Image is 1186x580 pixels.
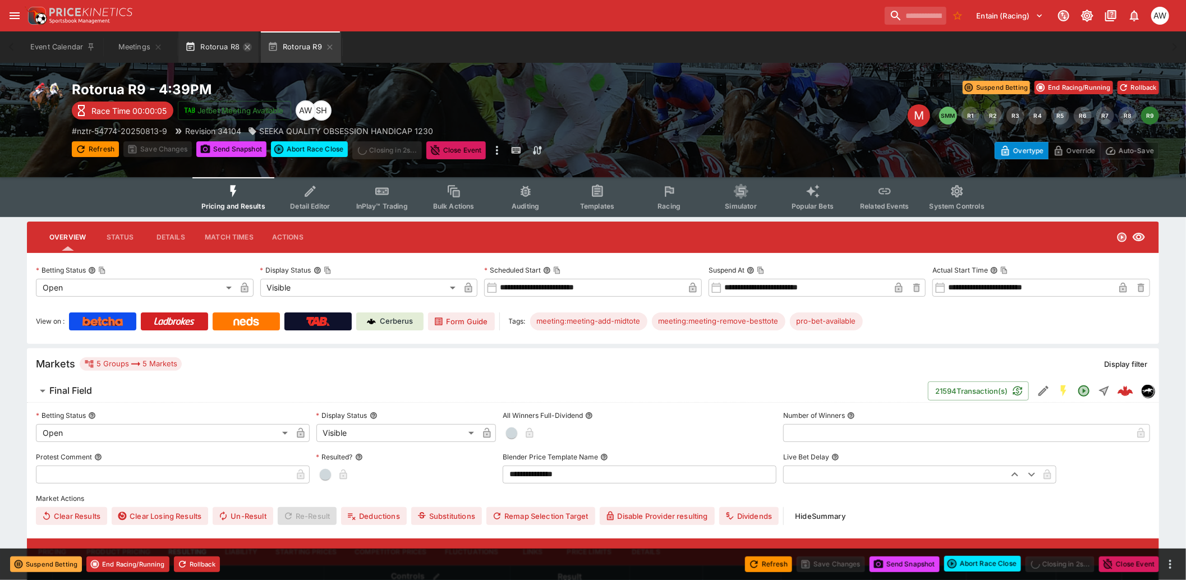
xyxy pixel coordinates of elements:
[1048,142,1100,159] button: Override
[10,556,82,572] button: Suspend Betting
[27,380,928,402] button: Final Field
[652,312,785,330] div: Betting Target: cerberus
[426,141,486,159] button: Close Event
[508,538,558,565] button: Links
[995,142,1049,159] button: Overtype
[484,265,541,275] p: Scheduled Start
[1124,6,1144,26] button: Notifications
[600,453,608,461] button: Blender Price Template Name
[36,265,86,275] p: Betting Status
[995,142,1159,159] div: Start From
[908,104,930,127] div: Edit Meeting
[990,266,998,274] button: Actual Start TimeCopy To Clipboard
[341,507,407,525] button: Deductions
[261,31,341,63] button: Rotorua R9
[367,317,376,326] img: Cerberus
[600,507,715,525] button: Disable Provider resulting
[436,538,508,565] button: Fluctuations
[963,81,1030,94] button: Suspend Betting
[72,81,615,98] h2: Copy To Clipboard
[36,411,86,420] p: Betting Status
[1033,381,1054,401] button: Edit Detail
[783,411,845,420] p: Number of Winners
[95,224,145,251] button: Status
[259,125,433,137] p: SEEKA QUALITY OBSESSION HANDICAP 1230
[928,381,1029,401] button: 21594Transaction(s)
[94,453,102,461] button: Protest Comment
[585,412,593,420] button: All Winners Full-Dividend
[1116,232,1128,243] svg: Open
[1141,107,1159,125] button: R9
[1067,145,1095,156] p: Override
[1132,231,1146,244] svg: Visible
[196,141,266,157] button: Send Snapshot
[885,7,946,25] input: search
[719,507,779,525] button: Dividends
[91,105,167,117] p: Race Time 00:00:05
[1099,556,1159,572] button: Close Event
[36,452,92,462] p: Protest Comment
[1013,145,1044,156] p: Overtype
[1098,355,1155,373] button: Display filter
[370,412,378,420] button: Display Status
[248,125,433,137] div: SEEKA QUALITY OBSESSION HANDICAP 1230
[260,265,311,275] p: Display Status
[40,224,95,251] button: Overview
[939,107,1159,125] nav: pagination navigation
[184,105,195,116] img: jetbet-logo.svg
[847,412,855,420] button: Number of Winners
[271,141,348,157] div: split button
[178,101,291,120] button: Jetbet Meeting Available
[1096,107,1114,125] button: R7
[1077,6,1097,26] button: Toggle light/dark mode
[24,31,102,63] button: Event Calendar
[196,224,263,251] button: Match Times
[72,125,167,137] p: Copy To Clipboard
[154,317,195,326] img: Ladbrokes
[558,538,621,565] button: Price Limits
[860,202,909,210] span: Related Events
[1051,107,1069,125] button: R5
[530,316,647,327] span: meeting:meeting-add-midtote
[509,312,526,330] label: Tags:
[970,7,1050,25] button: Select Tenant
[36,279,236,297] div: Open
[49,8,132,16] img: PriceKinetics
[324,266,332,274] button: Copy To Clipboard
[1118,383,1133,399] div: 27ac7d83-529b-44b1-89f4-fffb6dc079bb
[346,538,436,565] button: Competitor Prices
[4,6,25,26] button: open drawer
[757,266,765,274] button: Copy To Clipboard
[49,19,110,24] img: Sportsbook Management
[296,100,316,121] div: Amanda Whitta
[36,507,107,525] button: Clear Results
[311,100,332,121] div: Scott Hunt
[790,312,863,330] div: Betting Target: cerberus
[88,412,96,420] button: Betting Status
[104,31,176,63] button: Meetings
[1148,3,1173,28] button: Amanda Whitta
[788,507,852,525] button: HideSummary
[356,202,408,210] span: InPlay™ Trading
[1074,107,1092,125] button: R6
[213,507,273,525] button: Un-Result
[490,141,504,159] button: more
[27,81,63,117] img: horse_racing.png
[939,107,957,125] button: SMM
[98,266,106,274] button: Copy To Clipboard
[306,317,330,326] img: TabNZ
[174,556,220,572] button: Rollback
[185,125,241,137] p: Revision 34104
[930,202,985,210] span: System Controls
[512,202,539,210] span: Auditing
[1077,384,1091,398] svg: Open
[580,202,614,210] span: Templates
[1029,107,1047,125] button: R4
[36,490,1150,507] label: Market Actions
[77,538,159,565] button: Product Pricing
[1151,7,1169,25] div: Amanda Whitta
[216,538,266,565] button: Liability
[543,266,551,274] button: Scheduled StartCopy To Clipboard
[428,312,495,330] a: Form Guide
[1164,558,1177,571] button: more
